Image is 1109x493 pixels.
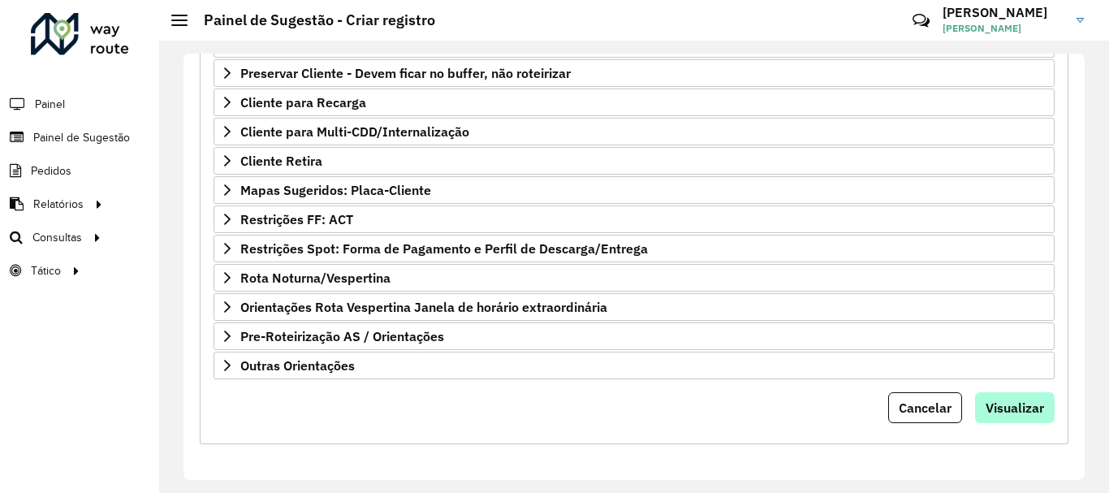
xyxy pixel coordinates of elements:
[214,118,1055,145] a: Cliente para Multi-CDD/Internalização
[943,21,1064,36] span: [PERSON_NAME]
[214,293,1055,321] a: Orientações Rota Vespertina Janela de horário extraordinária
[975,392,1055,423] button: Visualizar
[31,262,61,279] span: Tático
[240,184,431,197] span: Mapas Sugeridos: Placa-Cliente
[240,242,648,255] span: Restrições Spot: Forma de Pagamento e Perfil de Descarga/Entrega
[240,301,607,314] span: Orientações Rota Vespertina Janela de horário extraordinária
[904,3,939,38] a: Contato Rápido
[899,400,951,416] span: Cancelar
[214,352,1055,379] a: Outras Orientações
[35,96,65,113] span: Painel
[33,129,130,146] span: Painel de Sugestão
[214,59,1055,87] a: Preservar Cliente - Devem ficar no buffer, não roteirizar
[240,154,322,167] span: Cliente Retira
[986,400,1044,416] span: Visualizar
[214,176,1055,204] a: Mapas Sugeridos: Placa-Cliente
[214,89,1055,116] a: Cliente para Recarga
[888,392,962,423] button: Cancelar
[240,96,366,109] span: Cliente para Recarga
[32,229,82,246] span: Consultas
[188,11,435,29] h2: Painel de Sugestão - Criar registro
[240,271,391,284] span: Rota Noturna/Vespertina
[214,147,1055,175] a: Cliente Retira
[214,322,1055,350] a: Pre-Roteirização AS / Orientações
[240,67,571,80] span: Preservar Cliente - Devem ficar no buffer, não roteirizar
[240,125,469,138] span: Cliente para Multi-CDD/Internalização
[240,359,355,372] span: Outras Orientações
[943,5,1064,20] h3: [PERSON_NAME]
[214,205,1055,233] a: Restrições FF: ACT
[31,162,71,179] span: Pedidos
[33,196,84,213] span: Relatórios
[214,235,1055,262] a: Restrições Spot: Forma de Pagamento e Perfil de Descarga/Entrega
[240,213,353,226] span: Restrições FF: ACT
[214,264,1055,292] a: Rota Noturna/Vespertina
[240,330,444,343] span: Pre-Roteirização AS / Orientações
